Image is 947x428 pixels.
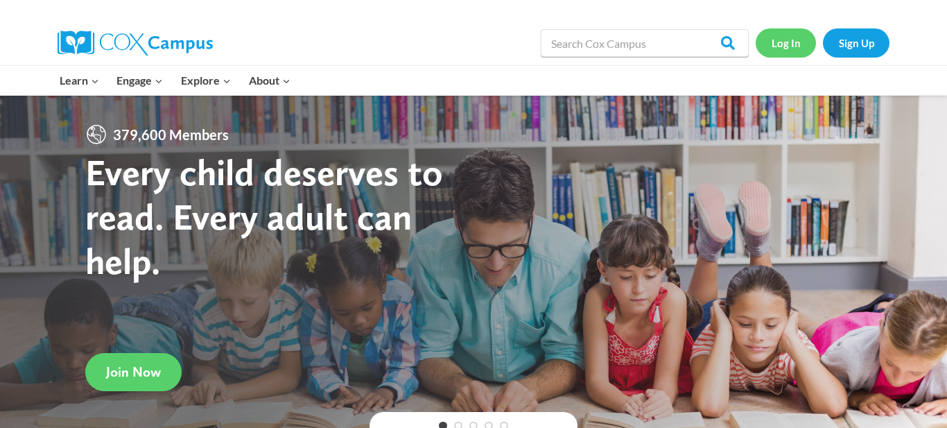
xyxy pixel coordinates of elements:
button: Child menu of About [240,66,299,95]
nav: Primary Navigation [51,66,299,95]
button: Child menu of Engage [108,66,173,95]
button: Child menu of Learn [51,66,108,95]
span: 379,600 Members [107,123,234,146]
img: Cox Campus [58,31,213,55]
button: Child menu of Explore [172,66,240,95]
a: Sign Up [823,28,889,57]
a: Join Now [85,353,182,391]
span: Join Now [106,363,161,380]
strong: Every child deserves to read. Every adult can help. [85,150,443,282]
a: Log In [756,28,816,57]
input: Search Cox Campus [541,29,749,57]
nav: Secondary Navigation [756,28,889,57]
